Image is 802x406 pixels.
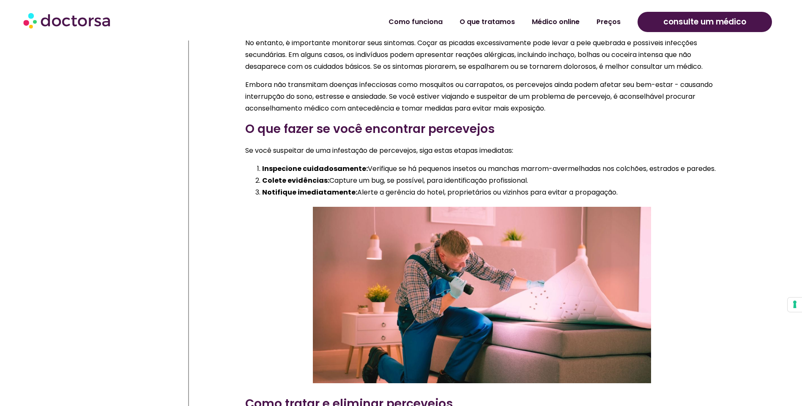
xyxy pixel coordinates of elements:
[262,176,329,185] strong: Colete evidências:
[588,12,629,32] a: Preços
[262,164,368,173] strong: Inspecione cuidadosamente:
[262,187,357,197] strong: Notifique imediatamente:
[245,120,719,138] h3: O que fazer se você encontrar percevejos
[245,79,719,114] p: Embora não transmitam doenças infecciosas como mosquitos ou carrapatos, os percevejos ainda podem...
[262,164,716,173] font: Verifique se há pequenos insetos ou manchas marrom-avermelhadas nos colchões, estrados e paredes.
[788,298,802,312] button: Your consent preferences for tracking technologies
[313,207,651,383] img: Percevejos na Itália
[380,12,451,32] a: Como funciona
[207,12,629,32] nav: Menu
[451,12,523,32] a: O que tratamos
[245,37,719,73] p: No entanto, é importante monitorar seus sintomas. Coçar as picadas excessivamente pode levar a pe...
[245,145,719,157] p: Se você suspeitar de uma infestação de percevejos, siga estas etapas imediatas:
[638,12,772,32] a: consulte um médico
[262,187,618,197] font: Alerte a gerência do hotel, proprietários ou vizinhos para evitar a propagação.
[663,15,746,29] span: consulte um médico
[262,176,528,185] font: Capture um bug, se possível, para identificação profissional.
[523,12,588,32] a: Médico online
